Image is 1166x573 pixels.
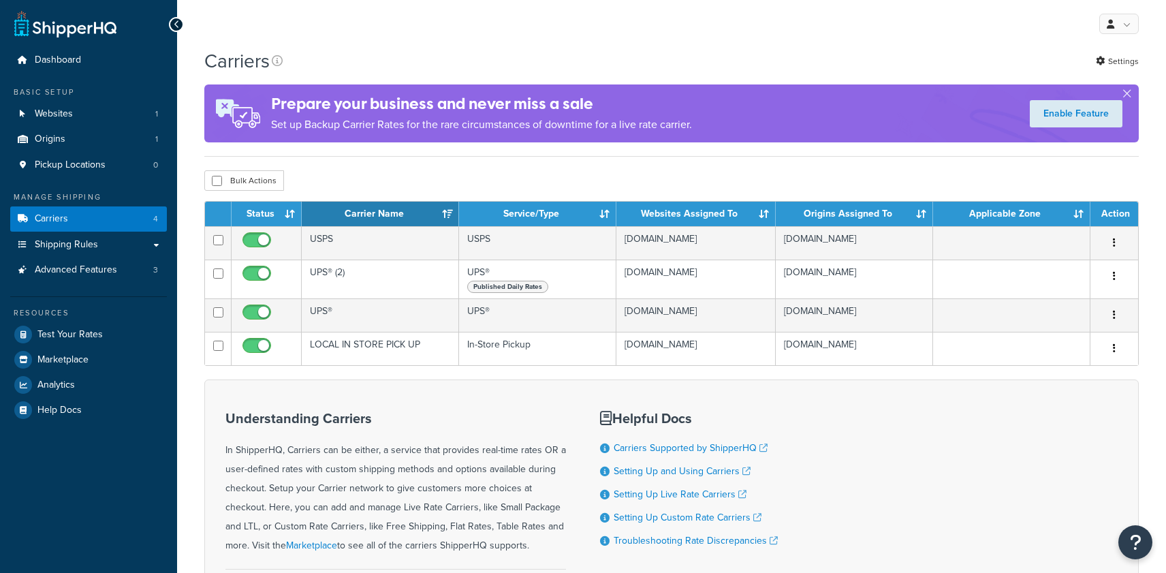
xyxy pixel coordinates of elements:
[614,487,746,501] a: Setting Up Live Rate Carriers
[614,464,751,478] a: Setting Up and Using Carriers
[37,405,82,416] span: Help Docs
[616,298,776,332] td: [DOMAIN_NAME]
[232,202,302,226] th: Status: activate to sort column ascending
[302,332,459,365] td: LOCAL IN STORE PICK UP
[776,332,933,365] td: [DOMAIN_NAME]
[10,102,167,127] a: Websites 1
[776,260,933,298] td: [DOMAIN_NAME]
[35,239,98,251] span: Shipping Rules
[225,411,566,426] h3: Understanding Carriers
[10,102,167,127] li: Websites
[614,510,761,525] a: Setting Up Custom Rate Carriers
[459,202,616,226] th: Service/Type: activate to sort column ascending
[10,206,167,232] a: Carriers 4
[35,264,117,276] span: Advanced Features
[467,281,548,293] span: Published Daily Rates
[10,127,167,152] a: Origins 1
[153,213,158,225] span: 4
[616,226,776,260] td: [DOMAIN_NAME]
[459,332,616,365] td: In-Store Pickup
[614,533,778,548] a: Troubleshooting Rate Discrepancies
[776,202,933,226] th: Origins Assigned To: activate to sort column ascending
[10,347,167,372] a: Marketplace
[204,84,271,142] img: ad-rules-rateshop-fe6ec290ccb7230408bd80ed9643f0289d75e0ffd9eb532fc0e269fcd187b520.png
[35,159,106,171] span: Pickup Locations
[10,373,167,397] a: Analytics
[35,213,68,225] span: Carriers
[37,329,103,341] span: Test Your Rates
[35,55,81,66] span: Dashboard
[225,411,566,555] div: In ShipperHQ, Carriers can be either, a service that provides real-time rates OR a user-defined r...
[155,108,158,120] span: 1
[10,153,167,178] li: Pickup Locations
[302,298,459,332] td: UPS®
[10,232,167,258] a: Shipping Rules
[271,93,692,115] h4: Prepare your business and never miss a sale
[37,354,89,366] span: Marketplace
[10,258,167,283] a: Advanced Features 3
[776,298,933,332] td: [DOMAIN_NAME]
[459,298,616,332] td: UPS®
[153,264,158,276] span: 3
[10,206,167,232] li: Carriers
[10,48,167,73] a: Dashboard
[616,332,776,365] td: [DOMAIN_NAME]
[302,226,459,260] td: USPS
[1030,100,1122,127] a: Enable Feature
[10,258,167,283] li: Advanced Features
[10,153,167,178] a: Pickup Locations 0
[10,322,167,347] a: Test Your Rates
[10,307,167,319] div: Resources
[10,398,167,422] a: Help Docs
[616,202,776,226] th: Websites Assigned To: activate to sort column ascending
[10,87,167,98] div: Basic Setup
[459,226,616,260] td: USPS
[37,380,75,391] span: Analytics
[155,134,158,145] span: 1
[10,127,167,152] li: Origins
[153,159,158,171] span: 0
[204,170,284,191] button: Bulk Actions
[1090,202,1138,226] th: Action
[1118,525,1152,559] button: Open Resource Center
[271,115,692,134] p: Set up Backup Carrier Rates for the rare circumstances of downtime for a live rate carrier.
[35,108,73,120] span: Websites
[933,202,1090,226] th: Applicable Zone: activate to sort column ascending
[286,538,337,553] a: Marketplace
[35,134,65,145] span: Origins
[14,10,116,37] a: ShipperHQ Home
[616,260,776,298] td: [DOMAIN_NAME]
[10,191,167,203] div: Manage Shipping
[600,411,778,426] h3: Helpful Docs
[204,48,270,74] h1: Carriers
[614,441,768,455] a: Carriers Supported by ShipperHQ
[302,260,459,298] td: UPS® (2)
[459,260,616,298] td: UPS®
[1096,52,1139,71] a: Settings
[776,226,933,260] td: [DOMAIN_NAME]
[302,202,459,226] th: Carrier Name: activate to sort column ascending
